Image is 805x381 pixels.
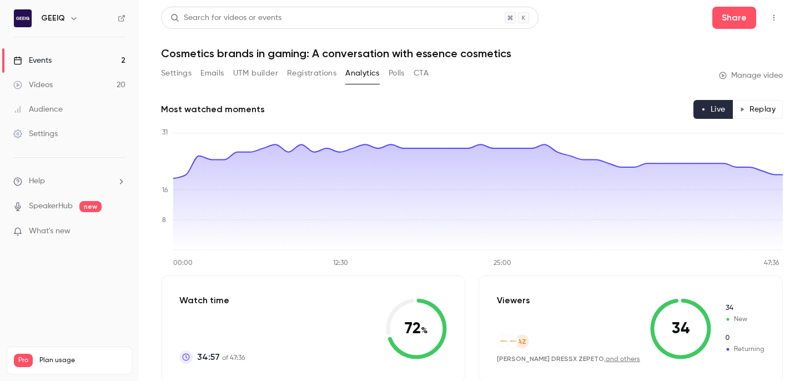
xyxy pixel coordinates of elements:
a: SpeakerHub [29,200,73,212]
button: UTM builder [233,64,278,82]
span: 34:57 [197,350,220,364]
button: Registrations [287,64,336,82]
img: GEEIQ [14,9,32,27]
tspan: 31 [162,129,168,136]
span: Plan usage [39,356,125,365]
iframe: Noticeable Trigger [112,227,125,237]
button: Polls [389,64,405,82]
button: Analytics [345,64,380,82]
span: [PERSON_NAME] DRESSX ZEPETO [497,355,604,363]
a: Manage video [719,70,783,81]
button: Emails [200,64,224,82]
h6: GEEIQ [41,13,65,24]
tspan: 8 [162,217,166,224]
span: Returning [724,344,764,354]
tspan: 00:00 [173,260,193,267]
span: New [724,314,764,324]
a: and others [606,356,640,363]
span: New [724,303,764,313]
span: What's new [29,225,71,237]
tspan: 12:30 [333,260,348,267]
tspan: 47:36 [764,260,779,267]
span: Help [29,176,45,187]
button: Replay [732,100,783,119]
img: dressx.com [506,335,519,347]
div: , [497,354,640,364]
tspan: 16 [162,187,168,194]
p: Watch time [179,294,245,307]
p: of 47:36 [197,350,245,364]
h2: Most watched moments [161,103,265,116]
img: dressx.com [497,335,510,347]
span: Returning [724,333,764,343]
span: Pro [14,354,33,367]
div: Settings [13,128,58,139]
h1: Cosmetics brands in gaming: A conversation with essence cosmetics [161,47,783,60]
span: new [79,201,102,212]
div: Videos [13,79,53,91]
button: CTA [414,64,429,82]
span: AZ [517,337,526,347]
p: Viewers [497,294,530,307]
button: Live [693,100,733,119]
div: Search for videos or events [170,12,281,24]
tspan: 25:00 [494,260,511,267]
li: help-dropdown-opener [13,176,125,187]
button: Share [712,7,756,29]
button: Settings [161,64,192,82]
div: Audience [13,104,63,115]
div: Events [13,55,52,66]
